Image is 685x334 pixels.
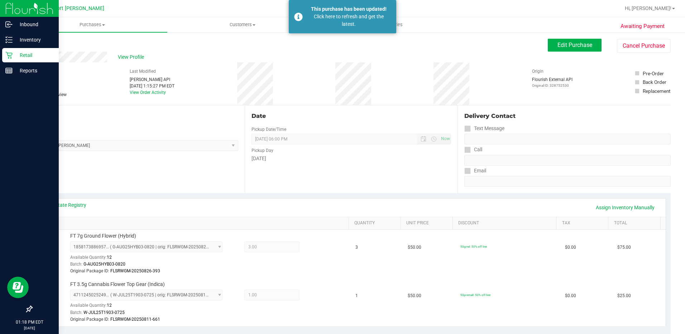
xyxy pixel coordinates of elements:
[625,5,671,11] span: Hi, [PERSON_NAME]!
[13,35,56,44] p: Inventory
[107,255,112,260] span: 12
[354,220,398,226] a: Quantity
[617,39,671,53] button: Cancel Purchase
[307,13,391,28] div: Click here to refresh and get the latest.
[17,22,167,28] span: Purchases
[32,112,238,120] div: Location
[591,201,659,214] a: Assign Inventory Manually
[5,52,13,59] inline-svg: Retail
[252,112,451,120] div: Date
[562,220,605,226] a: Tax
[13,20,56,29] p: Inbound
[460,245,487,248] span: 50grnd: 50% off line
[167,17,317,32] a: Customers
[17,17,167,32] a: Purchases
[643,87,670,95] div: Replacement
[5,67,13,74] inline-svg: Reports
[70,262,82,267] span: Batch:
[464,112,671,120] div: Delivery Contact
[43,201,86,209] a: View State Registry
[532,76,573,88] div: Flourish External API
[532,83,573,88] p: Original ID: 328752530
[70,317,109,322] span: Original Package ID:
[70,233,136,239] span: FT 7g Ground Flower (Hybrid)
[70,300,231,314] div: Available Quantity:
[565,292,576,299] span: $0.00
[464,166,486,176] label: Email
[252,147,273,154] label: Pickup Day
[252,126,286,133] label: Pickup Date/Time
[5,21,13,28] inline-svg: Inbound
[110,268,160,273] span: FLSRWGM-20250826-393
[70,252,231,266] div: Available Quantity:
[252,155,451,162] div: [DATE]
[532,68,543,75] label: Origin
[643,78,666,86] div: Back Order
[130,83,174,89] div: [DATE] 1:15:27 PM EDT
[7,277,29,298] iframe: Resource center
[3,325,56,331] p: [DATE]
[621,22,665,30] span: Awaiting Payment
[548,39,602,52] button: Edit Purchase
[406,220,450,226] a: Unit Price
[464,134,671,144] input: Format: (999) 999-9999
[83,310,125,315] span: W-JUL25T1903-0725
[130,68,156,75] label: Last Modified
[355,292,358,299] span: 1
[464,144,482,155] label: Call
[460,293,490,297] span: 50premall: 50% off line
[617,292,631,299] span: $25.00
[408,244,421,251] span: $50.00
[565,244,576,251] span: $0.00
[307,5,391,13] div: This purchase has been updated!
[110,317,160,322] span: FLSRWGM-20250811-661
[107,303,112,308] span: 12
[118,53,147,61] span: View Profile
[168,22,317,28] span: Customers
[3,319,56,325] p: 01:18 PM EDT
[70,281,165,288] span: FT 3.5g Cannabis Flower Top Gear (Indica)
[13,51,56,59] p: Retail
[408,292,421,299] span: $50.00
[42,5,104,11] span: New Port [PERSON_NAME]
[355,244,358,251] span: 3
[70,268,109,273] span: Original Package ID:
[557,42,592,48] span: Edit Purchase
[614,220,657,226] a: Total
[643,70,664,77] div: Pre-Order
[5,36,13,43] inline-svg: Inventory
[70,310,82,315] span: Batch:
[83,262,125,267] span: G-AUG25HYB03-0820
[617,244,631,251] span: $75.00
[458,220,554,226] a: Discount
[130,76,174,83] div: [PERSON_NAME] API
[464,123,504,134] label: Text Message
[130,90,166,95] a: View Order Activity
[13,66,56,75] p: Reports
[464,155,671,166] input: Format: (999) 999-9999
[42,220,346,226] a: SKU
